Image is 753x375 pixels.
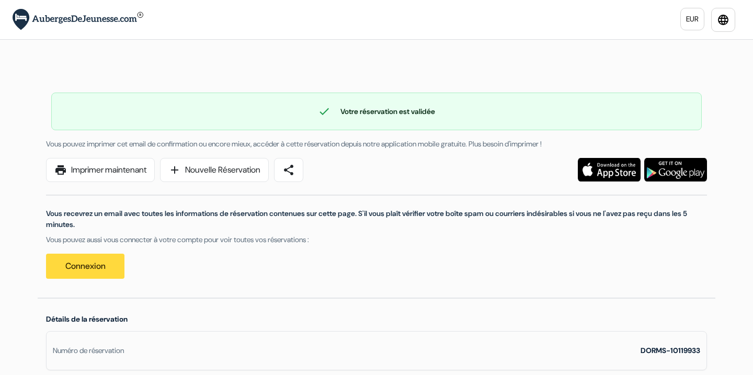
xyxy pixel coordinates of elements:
span: add [168,164,181,176]
span: check [318,105,330,118]
img: Téléchargez l'application gratuite [578,158,641,181]
strong: DORMS-10119933 [641,346,700,355]
div: Votre réservation est validée [52,105,701,118]
a: EUR [680,8,704,30]
span: share [282,164,295,176]
a: addNouvelle Réservation [160,158,269,182]
p: Vous recevrez un email avec toutes les informations de réservation contenues sur cette page. S'il... [46,208,707,230]
a: share [274,158,303,182]
i: language [717,14,729,26]
img: Téléchargez l'application gratuite [644,158,707,181]
a: printImprimer maintenant [46,158,155,182]
p: Vous pouvez aussi vous connecter à votre compte pour voir toutes vos réservations : [46,234,707,245]
img: AubergesDeJeunesse.com [13,9,143,30]
span: Vous pouvez imprimer cet email de confirmation ou encore mieux, accéder à cette réservation depui... [46,139,542,149]
span: print [54,164,67,176]
div: Numéro de réservation [53,345,124,356]
a: Connexion [46,254,124,279]
span: Détails de la réservation [46,314,128,324]
a: language [711,8,735,32]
